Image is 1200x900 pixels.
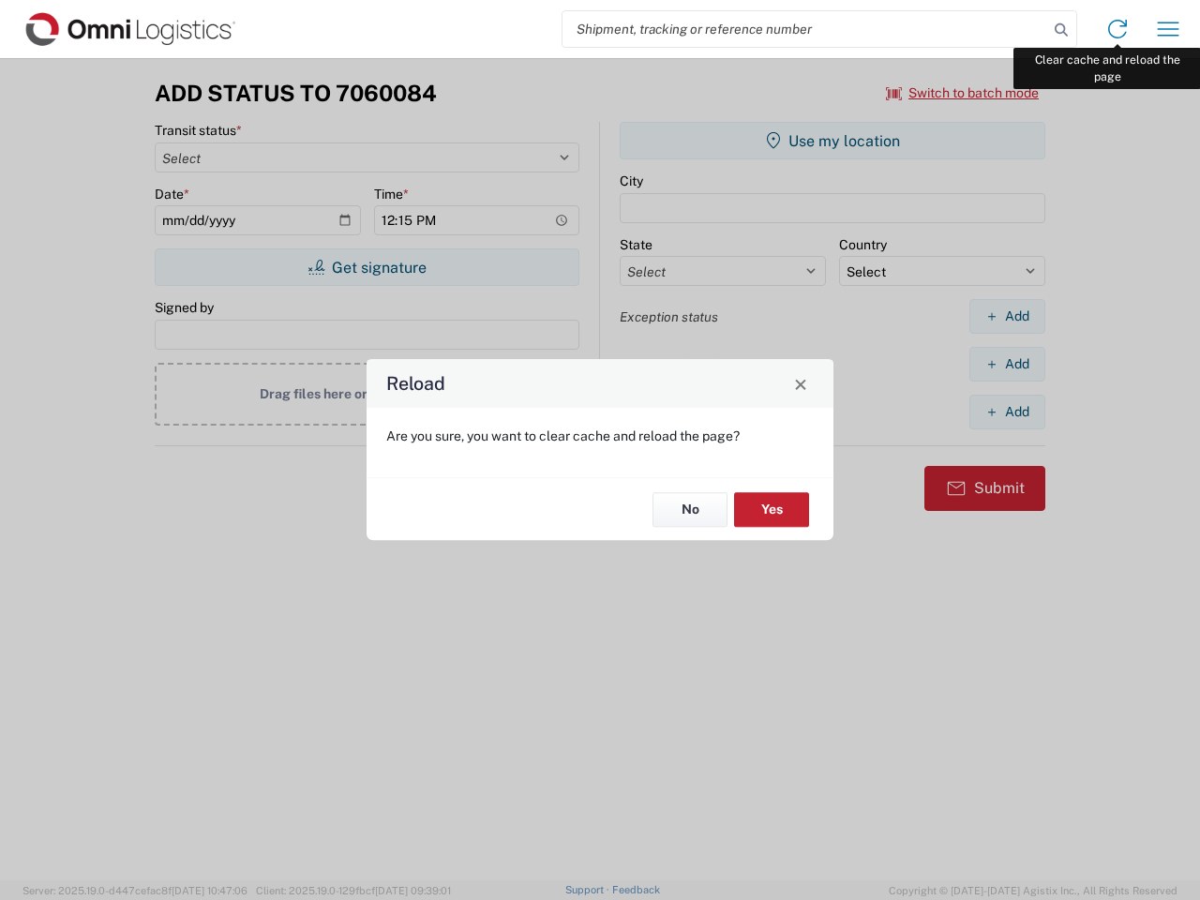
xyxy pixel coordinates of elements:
button: Close [787,370,814,397]
p: Are you sure, you want to clear cache and reload the page? [386,427,814,444]
h4: Reload [386,370,445,397]
input: Shipment, tracking or reference number [562,11,1048,47]
button: Yes [734,492,809,527]
button: No [652,492,727,527]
